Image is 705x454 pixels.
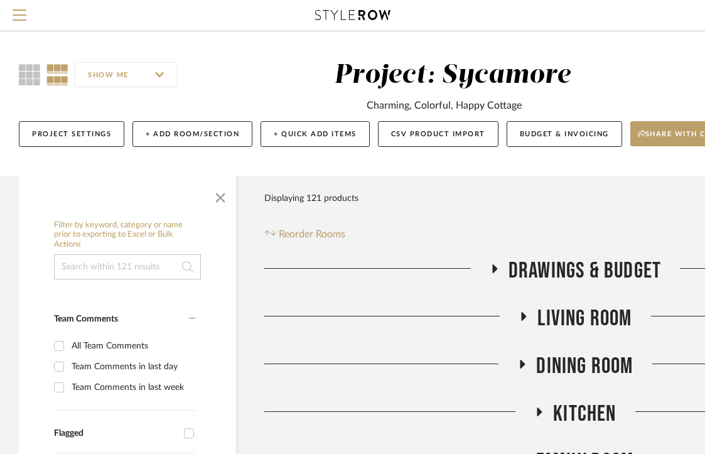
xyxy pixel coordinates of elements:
div: Flagged [54,428,178,439]
div: Displaying 121 products [264,186,358,211]
div: All Team Comments [72,336,192,356]
button: Reorder Rooms [264,227,345,242]
h6: Filter by keyword, category or name prior to exporting to Excel or Bulk Actions [54,220,201,250]
input: Search within 121 results [54,254,201,279]
div: Team Comments in last week [72,377,192,397]
div: Project: Sycamore [334,62,571,89]
span: Living Room [537,305,632,332]
span: Reorder Rooms [279,227,345,242]
div: Charming, Colorful, Happy Cottage [367,98,522,113]
button: Budget & Invoicing [507,121,622,147]
button: + Quick Add Items [261,121,370,147]
button: CSV Product Import [378,121,498,147]
span: Kitchen [553,401,616,428]
span: Team Comments [54,315,118,323]
div: Team Comments in last day [72,357,192,377]
button: + Add Room/Section [132,121,252,147]
span: Drawings & Budget [509,257,661,284]
button: Close [208,183,233,208]
button: Project Settings [19,121,124,147]
span: Dining Room [536,353,633,380]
